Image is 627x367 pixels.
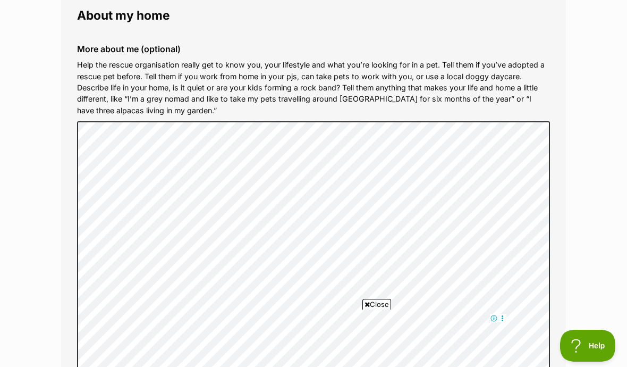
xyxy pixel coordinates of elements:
[77,44,550,54] label: More about me (optional)
[77,9,550,22] legend: About my home
[77,59,550,116] p: Help the rescue organisation really get to know you, your lifestyle and what you’re looking for i...
[362,299,391,310] span: Close
[560,330,616,362] iframe: Help Scout Beacon - Open
[120,314,507,362] iframe: Advertisement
